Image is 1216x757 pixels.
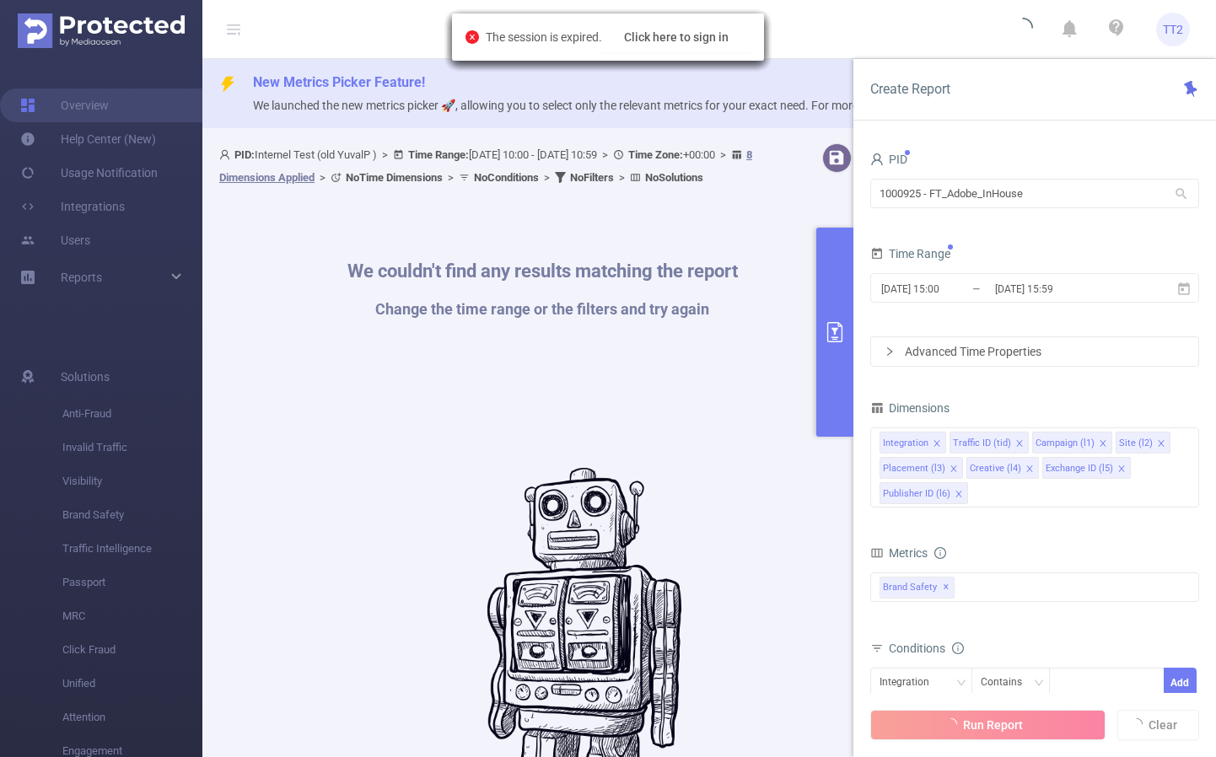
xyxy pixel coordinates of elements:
[20,122,156,156] a: Help Center (New)
[62,532,202,566] span: Traffic Intelligence
[62,667,202,701] span: Unified
[970,458,1021,480] div: Creative (l4)
[1099,439,1107,449] i: icon: close
[883,458,945,480] div: Placement (l3)
[950,432,1029,454] li: Traffic ID (tid)
[870,153,907,166] span: PID
[889,642,964,655] span: Conditions
[950,464,958,475] i: icon: close
[1015,439,1024,449] i: icon: close
[597,148,613,161] span: >
[1119,432,1153,454] div: Site (l2)
[18,13,185,48] img: Protected Media
[1013,18,1033,41] i: icon: loading
[880,432,946,454] li: Integration
[1157,439,1165,449] i: icon: close
[234,148,255,161] b: PID:
[62,431,202,464] span: Invalid Traffic
[465,30,479,44] i: icon: close-circle
[993,277,1130,300] input: End date
[377,148,393,161] span: >
[20,223,90,257] a: Users
[253,74,425,90] span: New Metrics Picker Feature!
[1046,458,1113,480] div: Exchange ID (l5)
[880,668,941,696] div: Integration
[61,260,102,294] a: Reports
[956,678,966,690] i: icon: down
[1025,464,1034,475] i: icon: close
[880,277,1016,300] input: Start date
[885,346,895,357] i: icon: right
[870,81,950,97] span: Create Report
[966,457,1039,479] li: Creative (l4)
[1034,678,1044,690] i: icon: down
[347,262,738,281] h1: We couldn't find any results matching the report
[62,397,202,431] span: Anti-Fraud
[871,337,1198,366] div: icon: rightAdvanced Time Properties
[20,156,158,190] a: Usage Notification
[62,633,202,667] span: Click Fraud
[347,302,738,317] h1: Change the time range or the filters and try again
[62,498,202,532] span: Brand Safety
[219,149,234,160] i: icon: user
[883,432,928,454] div: Integration
[315,171,331,184] span: >
[614,171,630,184] span: >
[1036,432,1095,454] div: Campaign (l1)
[61,271,102,284] span: Reports
[1032,432,1112,454] li: Campaign (l1)
[1116,432,1170,454] li: Site (l2)
[62,599,202,633] span: MRC
[1117,464,1126,475] i: icon: close
[62,464,202,498] span: Visibility
[934,547,946,559] i: icon: info-circle
[880,577,955,599] span: Brand Safety
[20,190,125,223] a: Integrations
[933,439,941,449] i: icon: close
[61,360,110,394] span: Solutions
[20,89,109,122] a: Overview
[1164,668,1197,697] button: Add
[62,566,202,599] span: Passport
[981,668,1034,696] div: Contains
[955,490,963,500] i: icon: close
[602,22,751,52] button: Click here to sign in
[219,76,236,93] i: icon: thunderbolt
[408,148,469,161] b: Time Range:
[953,432,1011,454] div: Traffic ID (tid)
[870,247,950,260] span: Time Range
[253,99,974,112] span: We launched the new metrics picker 🚀, allowing you to select only the relevant metrics for your e...
[870,401,950,415] span: Dimensions
[715,148,731,161] span: >
[474,171,539,184] b: No Conditions
[443,171,459,184] span: >
[62,701,202,734] span: Attention
[870,153,884,166] i: icon: user
[952,642,964,654] i: icon: info-circle
[1163,13,1183,46] span: TT2
[883,483,950,505] div: Publisher ID (l6)
[570,171,614,184] b: No Filters
[346,171,443,184] b: No Time Dimensions
[486,30,751,44] span: The session is expired.
[880,482,968,504] li: Publisher ID (l6)
[219,148,752,184] span: Internel Test (old YuvalP ) [DATE] 10:00 - [DATE] 10:59 +00:00
[645,171,703,184] b: No Solutions
[943,577,950,598] span: ✕
[539,171,555,184] span: >
[1042,457,1131,479] li: Exchange ID (l5)
[870,546,928,560] span: Metrics
[880,457,963,479] li: Placement (l3)
[628,148,683,161] b: Time Zone:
